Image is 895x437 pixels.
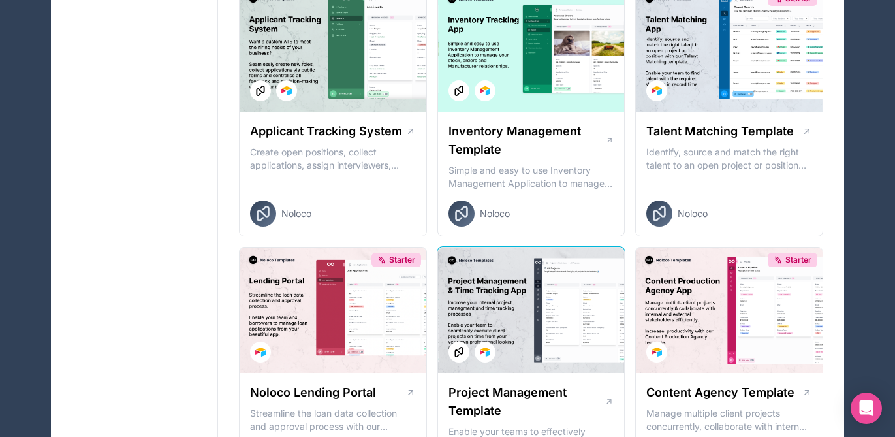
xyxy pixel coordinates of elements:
div: Open Intercom Messenger [851,393,882,424]
img: Airtable Logo [255,347,266,357]
span: Noloco [480,207,510,220]
h1: Noloco Lending Portal [250,383,376,402]
img: Airtable Logo [480,86,490,96]
img: Airtable Logo [652,347,662,357]
p: Manage multiple client projects concurrently, collaborate with internal and external stakeholders... [646,407,812,433]
h1: Project Management Template [448,383,605,420]
h1: Talent Matching Template [646,122,794,140]
h1: Applicant Tracking System [250,122,402,140]
img: Airtable Logo [281,86,292,96]
span: Starter [389,255,415,265]
p: Create open positions, collect applications, assign interviewers, centralise candidate feedback a... [250,146,416,172]
img: Airtable Logo [652,86,662,96]
span: Noloco [281,207,311,220]
h1: Inventory Management Template [448,122,605,159]
p: Simple and easy to use Inventory Management Application to manage your stock, orders and Manufact... [448,164,614,190]
p: Identify, source and match the right talent to an open project or position with our Talent Matchi... [646,146,812,172]
h1: Content Agency Template [646,383,794,402]
img: Airtable Logo [480,347,490,357]
span: Starter [785,255,811,265]
span: Noloco [678,207,708,220]
p: Streamline the loan data collection and approval process with our Lending Portal template. [250,407,416,433]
